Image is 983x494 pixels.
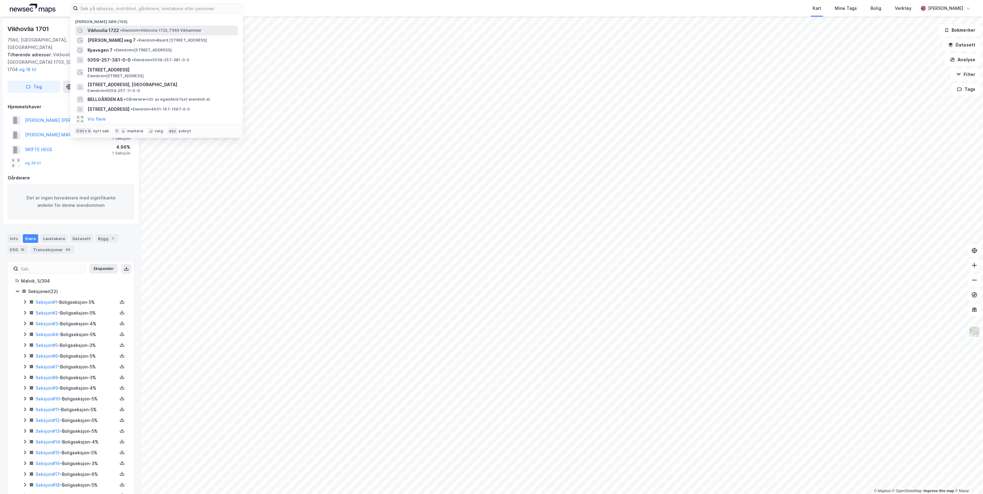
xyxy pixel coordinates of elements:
span: Eiendom • 4601-167-1597-0-0 [131,107,190,112]
div: [PERSON_NAME] søk (100) [70,14,243,26]
a: Seksjon#16 [35,461,60,466]
span: • [120,28,122,33]
button: Vis flere [88,115,106,123]
div: Leietakere [41,234,67,243]
span: Gårdeiere • Utl. av egen/leid fast eiendom el. [124,97,211,102]
button: Analyse [945,54,981,66]
div: Datasett [70,234,93,243]
span: Eiendom • [STREET_ADDRESS] [114,48,172,53]
div: Transaksjoner [31,245,74,254]
div: Malvik, 5/394 [21,277,127,285]
span: Eiendom • 5059-257-381-0-0 [132,58,189,62]
img: logo.a4113a55bc3d86da70a041830d287a7e.svg [10,4,55,13]
div: Mine Tags [835,5,857,12]
button: Datasett [943,39,981,51]
div: Info [7,234,20,243]
button: Tag [7,81,60,93]
a: Seksjon#9 [35,385,58,391]
a: Seksjon#2 [35,310,58,315]
div: - Boligseksjon - 5% [35,449,117,456]
div: - Boligseksjon - 5% [35,395,117,403]
div: - Boligseksjon - 5% [35,481,117,489]
div: - Boligseksjon - 4% [35,320,117,327]
span: • [131,107,133,111]
div: Chat Widget [952,464,983,494]
button: Tags [952,83,981,95]
a: Mapbox [874,489,891,493]
div: - Boligseksjon - 5% [35,309,117,317]
a: Seksjon#4 [35,332,58,337]
a: Seksjon#3 [35,321,58,326]
span: Kyavegen 7 [88,46,112,54]
span: BELLGÅRDEN AS [88,96,123,103]
a: Seksjon#7 [35,364,58,369]
span: Eiendom • 5059-257-11-0-0 [88,88,140,93]
div: markere [127,129,143,134]
div: esc [168,128,177,134]
div: Ctrl + k [75,128,92,134]
a: Seksjon#10 [35,396,60,401]
div: - Boligseksjon - 5% [35,352,117,360]
div: - Boligseksjon - 5% [35,406,117,413]
a: Seksjon#5 [35,343,58,348]
span: Eiendom • Baard [STREET_ADDRESS] [137,38,207,43]
img: Z [969,326,980,338]
span: • [114,48,116,52]
div: 1 Seksjon [112,151,130,156]
div: Gårdeiere [8,174,134,182]
div: 49 [64,247,71,253]
span: [STREET_ADDRESS] [88,106,129,113]
div: - Boligseksjon - 5% [35,331,117,338]
input: Søk på adresse, matrikkel, gårdeiere, leietakere eller personer [78,4,243,13]
span: Vikhovlia 1722 [88,27,119,34]
div: 1 Seksjon [112,136,130,141]
div: - Boligseksjon - 3% [35,460,117,467]
div: - Boligseksjon - 3% [35,342,117,349]
div: - Boligseksjon - 5% [35,428,117,435]
div: - Boligseksjon - 4% [35,384,117,392]
div: nytt søk [93,129,109,134]
a: Seksjon#6 [35,353,58,359]
button: Filter [951,68,981,81]
div: Kart [813,5,821,12]
div: Det er ingen hovedeiere med signifikante andeler for denne eiendommen [8,184,134,219]
span: [STREET_ADDRESS], [GEOGRAPHIC_DATA] [88,81,235,88]
div: Bolig [871,5,881,12]
div: Bygg [96,234,118,243]
span: 5059-257-381-0-0 [88,56,131,64]
a: Seksjon#18 [35,482,60,488]
span: [PERSON_NAME] veg 7 [88,37,136,44]
div: - Boligseksjon - 5% [35,417,117,424]
div: Verktøy [895,5,912,12]
span: [STREET_ADDRESS] [88,66,235,74]
a: Seksjon#8 [35,375,58,380]
a: Seksjon#17 [35,472,60,477]
div: Hjemmelshaver [8,103,134,110]
div: - Boligseksjon - 6% [35,471,117,478]
div: Vikhovlia 1702, [GEOGRAPHIC_DATA] 1703, [GEOGRAPHIC_DATA] 1704 [7,51,129,73]
div: 4.96% [112,143,130,151]
a: Seksjon#1 [35,299,57,305]
button: Bokmerker [939,24,981,36]
a: Seksjon#15 [35,450,59,455]
div: [PERSON_NAME] [928,5,963,12]
a: Seksjon#14 [35,439,60,444]
span: • [132,58,134,62]
div: 15 [19,247,26,253]
div: Vikhovlia 1701 [7,24,50,34]
div: - Boligseksjon - 3% [35,374,117,381]
div: Seksjoner ( 22 ) [28,288,127,295]
a: Improve this map [924,489,954,493]
div: Eiere [23,234,38,243]
div: 1 [110,235,116,242]
div: ESG [7,245,28,254]
span: • [124,97,126,102]
div: - Boligseksjon - 5% [35,299,117,306]
div: avbryt [178,129,191,134]
div: 7560, [GEOGRAPHIC_DATA], [GEOGRAPHIC_DATA] [7,36,106,51]
a: OpenStreetMap [892,489,922,493]
a: Seksjon#11 [35,407,59,412]
a: Seksjon#13 [35,428,60,434]
span: Eiendom • [STREET_ADDRESS] [88,74,144,78]
a: Seksjon#12 [35,418,60,423]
